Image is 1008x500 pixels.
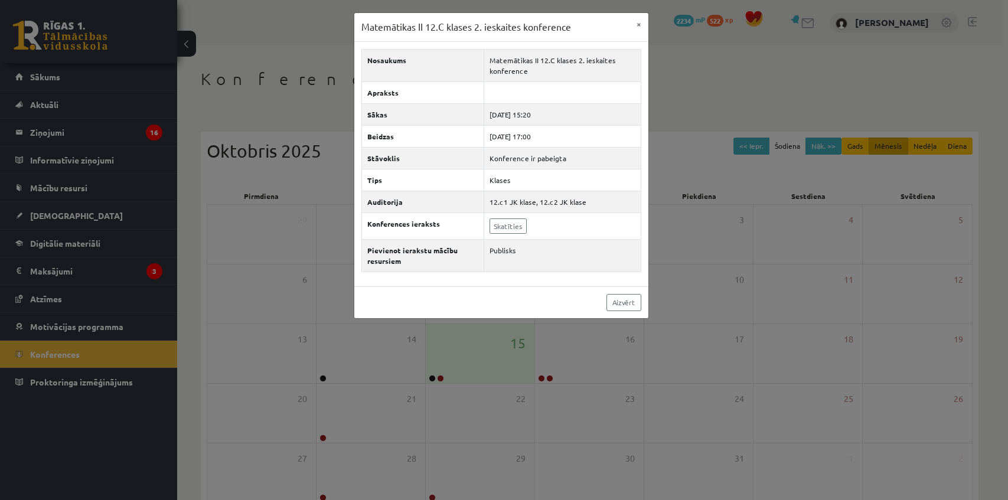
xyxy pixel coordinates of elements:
[361,239,484,272] th: Pievienot ierakstu mācību resursiem
[606,294,641,311] a: Aizvērt
[484,103,641,125] td: [DATE] 15:20
[490,218,527,234] a: Skatīties
[484,239,641,272] td: Publisks
[361,169,484,191] th: Tips
[361,49,484,81] th: Nosaukums
[361,191,484,213] th: Auditorija
[629,13,648,35] button: ×
[361,103,484,125] th: Sākas
[361,81,484,103] th: Apraksts
[484,147,641,169] td: Konference ir pabeigta
[484,125,641,147] td: [DATE] 17:00
[361,20,571,34] h3: Matemātikas II 12.C klases 2. ieskaites konference
[361,125,484,147] th: Beidzas
[361,213,484,239] th: Konferences ieraksts
[484,49,641,81] td: Matemātikas II 12.C klases 2. ieskaites konference
[361,147,484,169] th: Stāvoklis
[484,169,641,191] td: Klases
[484,191,641,213] td: 12.c1 JK klase, 12.c2 JK klase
